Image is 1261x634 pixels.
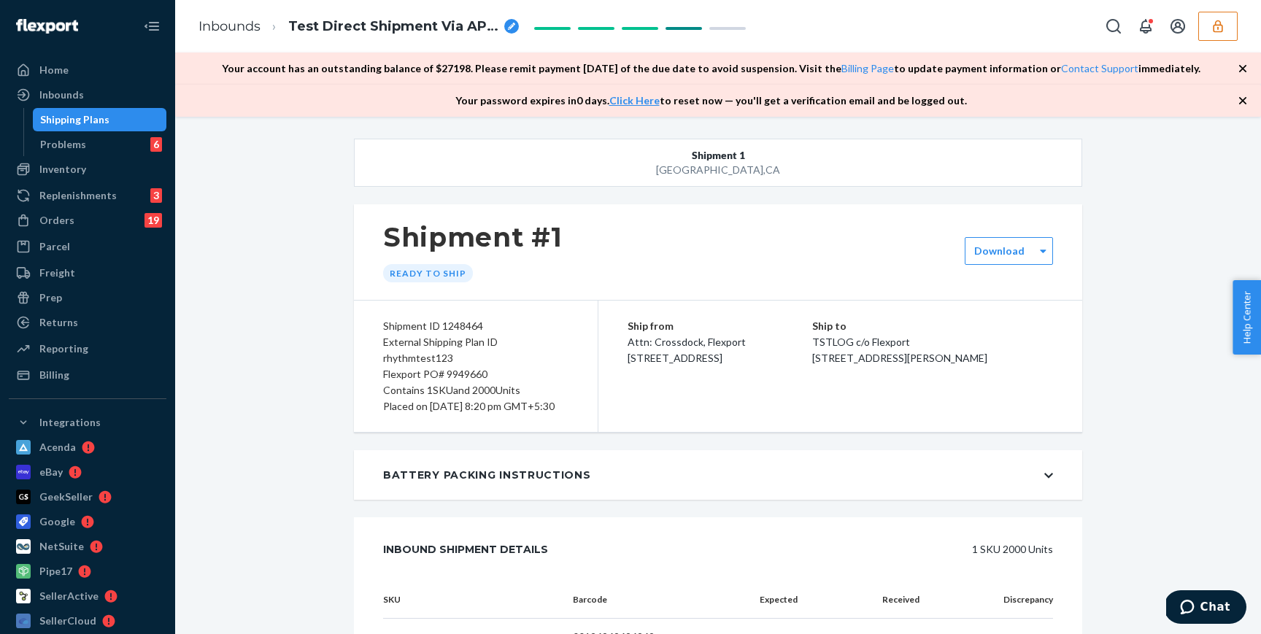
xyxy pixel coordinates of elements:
a: Home [9,58,166,82]
div: 6 [150,137,162,152]
button: Help Center [1233,280,1261,355]
div: Home [39,63,69,77]
div: Shipment ID 1248464 [383,318,568,334]
a: Billing Page [841,62,894,74]
p: Your password expires in 0 days . to reset now — you'll get a verification email and be logged out. [455,93,967,108]
div: Inbounds [39,88,84,102]
p: Ship to [812,318,1054,334]
a: NetSuite [9,535,166,558]
div: Prep [39,290,62,305]
div: Replenishments [39,188,117,203]
th: Received [809,581,931,619]
span: Attn: Crossdock, Flexport [STREET_ADDRESS] [628,336,746,364]
div: Google [39,514,75,529]
button: Shipment 1[GEOGRAPHIC_DATA],CA [354,139,1082,187]
div: eBay [39,465,63,479]
th: Expected [736,581,809,619]
th: Discrepancy [931,581,1053,619]
div: Contains 1 SKU and 2000 Units [383,382,568,398]
div: 19 [144,213,162,228]
button: Open account menu [1163,12,1192,41]
button: Open notifications [1131,12,1160,41]
a: Prep [9,286,166,309]
th: Barcode [561,581,736,619]
div: Placed on [DATE] 8:20 pm GMT+5:30 [383,398,568,414]
a: Problems6 [33,133,167,156]
div: SellerActive [39,589,99,603]
a: Click Here [609,94,660,107]
div: Shipping Plans [40,112,109,127]
div: Returns [39,315,78,330]
div: Integrations [39,415,101,430]
a: Shipping Plans [33,108,167,131]
div: Flexport PO# 9949660 [383,366,568,382]
div: Inbound Shipment Details [383,535,548,564]
div: SellerCloud [39,614,96,628]
iframe: Opens a widget where you can chat to one of our agents [1166,590,1246,627]
span: [STREET_ADDRESS][PERSON_NAME] [812,352,987,364]
span: Test Direct Shipment Via API - RJ prod test1 [288,18,498,36]
div: 3 [150,188,162,203]
a: Freight [9,261,166,285]
button: Open Search Box [1099,12,1128,41]
a: eBay [9,460,166,484]
a: SellerActive [9,584,166,608]
button: Close Navigation [137,12,166,41]
p: Ship from [628,318,812,334]
a: Billing [9,363,166,387]
ol: breadcrumbs [187,5,531,48]
a: Reporting [9,337,166,360]
a: Contact Support [1061,62,1138,74]
h1: Shipment #1 [383,222,563,252]
div: 1 SKU 2000 Units [581,535,1053,564]
p: Your account has an outstanding balance of $ 27198 . Please remit payment [DATE] of the due date ... [222,61,1200,76]
a: Parcel [9,235,166,258]
a: Inbounds [198,18,261,34]
span: Shipment 1 [692,148,745,163]
th: SKU [383,581,561,619]
a: Orders19 [9,209,166,232]
p: TSTLOG c/o Flexport [812,334,1054,350]
div: Problems [40,137,86,152]
div: Reporting [39,341,88,356]
div: External Shipping Plan ID rhythmtest123 [383,334,568,366]
div: Battery Packing Instructions [383,468,591,482]
a: Returns [9,311,166,334]
div: [GEOGRAPHIC_DATA] , CA [428,163,1009,177]
a: SellerCloud [9,609,166,633]
div: Billing [39,368,69,382]
a: Inventory [9,158,166,181]
a: Pipe17 [9,560,166,583]
div: NetSuite [39,539,84,554]
label: Download [974,244,1025,258]
a: Google [9,510,166,533]
div: Acenda [39,440,76,455]
div: Freight [39,266,75,280]
div: GeekSeller [39,490,93,504]
div: Pipe17 [39,564,72,579]
div: Parcel [39,239,70,254]
a: GeekSeller [9,485,166,509]
a: Acenda [9,436,166,459]
div: Ready to ship [383,264,473,282]
button: Integrations [9,411,166,434]
div: Orders [39,213,74,228]
a: Replenishments3 [9,184,166,207]
img: Flexport logo [16,19,78,34]
a: Inbounds [9,83,166,107]
div: Inventory [39,162,86,177]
